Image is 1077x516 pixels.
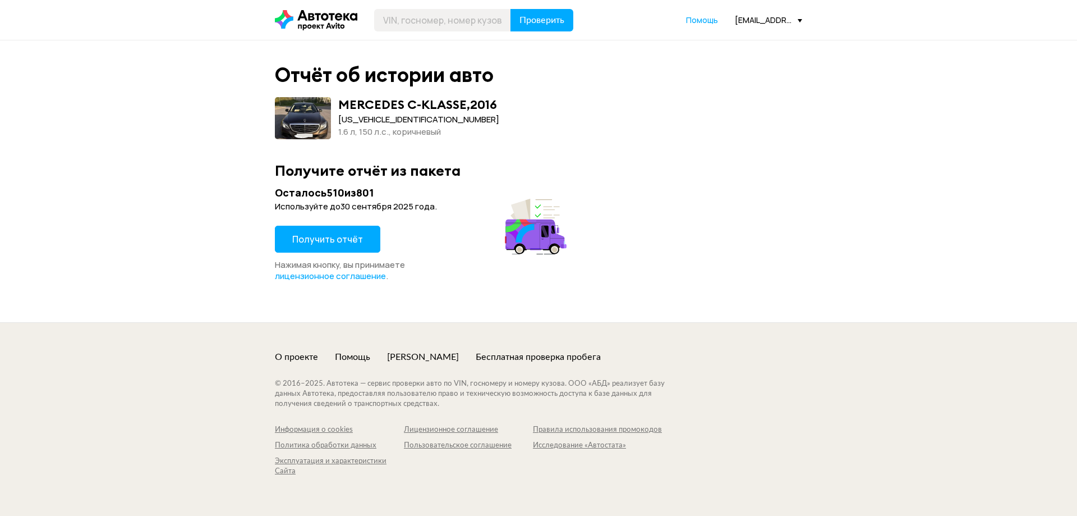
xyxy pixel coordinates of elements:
a: Политика обработки данных [275,441,404,451]
div: [EMAIL_ADDRESS][DOMAIN_NAME] [735,15,802,25]
div: [US_VEHICLE_IDENTIFICATION_NUMBER] [338,113,499,126]
a: Информация о cookies [275,425,404,435]
div: Осталось 510 из 801 [275,186,570,200]
a: Исследование «Автостата» [533,441,662,451]
a: Эксплуатация и характеристики Сайта [275,456,404,477]
a: Бесплатная проверка пробега [476,351,601,363]
a: Пользовательское соглашение [404,441,533,451]
span: Получить отчёт [292,233,363,245]
div: Используйте до 30 сентября 2025 года . [275,201,570,212]
a: лицензионное соглашение [275,271,386,282]
button: Получить отчёт [275,226,380,253]
button: Проверить [510,9,573,31]
div: Получите отчёт из пакета [275,162,802,179]
a: О проекте [275,351,318,363]
div: MERCEDES C-KLASSE , 2016 [338,97,497,112]
a: Помощь [335,351,370,363]
span: Нажимая кнопку, вы принимаете . [275,259,405,282]
a: Помощь [686,15,718,26]
div: Отчёт об истории авто [275,63,494,87]
a: Правила использования промокодов [533,425,662,435]
a: Лицензионное соглашение [404,425,533,435]
input: VIN, госномер, номер кузова [374,9,511,31]
div: © 2016– 2025 . Автотека — сервис проверки авто по VIN, госномеру и номеру кузова. ООО «АБД» реали... [275,379,687,409]
div: 1.6 л, 150 л.c., коричневый [338,126,499,138]
span: Проверить [519,16,564,25]
a: [PERSON_NAME] [387,351,459,363]
span: Помощь [686,15,718,25]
